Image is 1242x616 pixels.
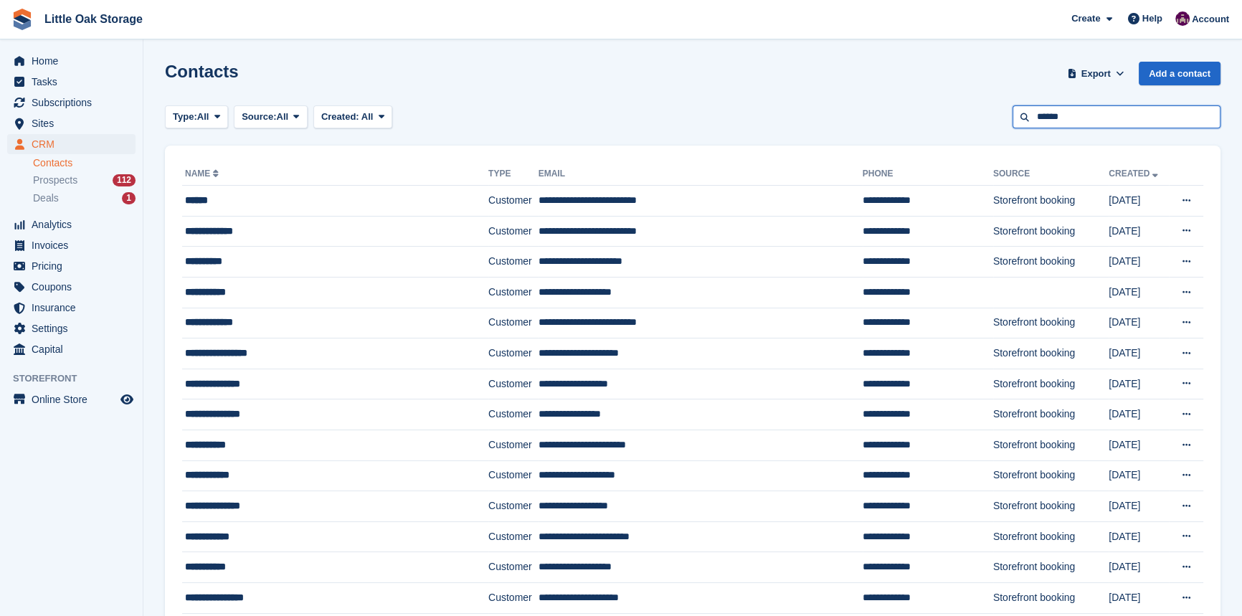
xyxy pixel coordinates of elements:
span: Sites [32,113,118,133]
span: Prospects [33,174,77,187]
td: Customer [488,247,539,278]
span: All [197,110,209,124]
td: Customer [488,430,539,460]
td: [DATE] [1109,308,1169,338]
a: Created [1109,169,1161,179]
td: [DATE] [1109,369,1169,399]
td: [DATE] [1109,186,1169,217]
td: Customer [488,216,539,247]
button: Export [1064,62,1127,85]
span: Storefront [13,371,143,386]
span: Deals [33,191,59,205]
span: All [361,111,374,122]
td: Storefront booking [993,308,1109,338]
span: Analytics [32,214,118,234]
td: Customer [488,277,539,308]
span: Create [1071,11,1100,26]
a: menu [7,51,136,71]
td: Customer [488,521,539,552]
span: Home [32,51,118,71]
th: Phone [863,163,993,186]
td: [DATE] [1109,430,1169,460]
td: Customer [488,460,539,491]
h1: Contacts [165,62,239,81]
td: Storefront booking [993,430,1109,460]
span: Insurance [32,298,118,318]
span: Help [1142,11,1162,26]
a: menu [7,318,136,338]
span: All [277,110,289,124]
th: Source [993,163,1109,186]
th: Type [488,163,539,186]
td: Storefront booking [993,399,1109,430]
td: Storefront booking [993,460,1109,491]
span: Capital [32,339,118,359]
td: Customer [488,399,539,430]
th: Email [539,163,863,186]
a: Little Oak Storage [39,7,148,31]
a: menu [7,134,136,154]
td: Customer [488,308,539,338]
a: menu [7,72,136,92]
img: Morgen Aujla [1175,11,1190,26]
span: CRM [32,134,118,154]
td: Storefront booking [993,369,1109,399]
span: Invoices [32,235,118,255]
span: Export [1081,67,1111,81]
td: Storefront booking [993,521,1109,552]
td: Storefront booking [993,491,1109,522]
a: menu [7,235,136,255]
td: Customer [488,369,539,399]
a: menu [7,339,136,359]
a: menu [7,298,136,318]
td: Storefront booking [993,247,1109,278]
a: menu [7,214,136,234]
a: menu [7,256,136,276]
a: Deals 1 [33,191,136,206]
a: Preview store [118,391,136,408]
span: Pricing [32,256,118,276]
td: Customer [488,186,539,217]
td: Storefront booking [993,338,1109,369]
button: Source: All [234,105,308,129]
span: Created: [321,111,359,122]
a: menu [7,113,136,133]
td: Storefront booking [993,186,1109,217]
a: menu [7,277,136,297]
td: [DATE] [1109,491,1169,522]
td: [DATE] [1109,521,1169,552]
td: Storefront booking [993,552,1109,583]
img: stora-icon-8386f47178a22dfd0bd8f6a31ec36ba5ce8667c1dd55bd0f319d3a0aa187defe.svg [11,9,33,30]
a: menu [7,93,136,113]
span: Type: [173,110,197,124]
a: Add a contact [1139,62,1220,85]
td: [DATE] [1109,216,1169,247]
td: [DATE] [1109,247,1169,278]
a: Name [185,169,222,179]
td: [DATE] [1109,277,1169,308]
span: Account [1192,12,1229,27]
span: Settings [32,318,118,338]
a: Prospects 112 [33,173,136,188]
a: menu [7,389,136,409]
a: Contacts [33,156,136,170]
span: Subscriptions [32,93,118,113]
td: Storefront booking [993,216,1109,247]
span: Tasks [32,72,118,92]
td: [DATE] [1109,552,1169,583]
td: Customer [488,491,539,522]
td: [DATE] [1109,338,1169,369]
td: Customer [488,552,539,583]
span: Online Store [32,389,118,409]
td: [DATE] [1109,399,1169,430]
td: [DATE] [1109,582,1169,613]
td: Storefront booking [993,582,1109,613]
button: Type: All [165,105,228,129]
td: Customer [488,338,539,369]
td: [DATE] [1109,460,1169,491]
button: Created: All [313,105,392,129]
span: Source: [242,110,276,124]
span: Coupons [32,277,118,297]
td: Customer [488,582,539,613]
div: 112 [113,174,136,186]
